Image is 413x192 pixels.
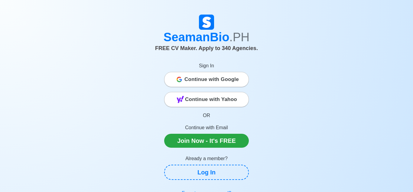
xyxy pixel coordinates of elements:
[184,73,239,86] span: Continue with Google
[164,62,249,69] p: Sign In
[164,92,249,107] button: Continue with Yahoo
[185,93,237,106] span: Continue with Yahoo
[199,15,214,30] img: Logo
[164,72,249,87] button: Continue with Google
[164,165,249,180] a: Log In
[39,30,374,44] h1: SeamanBio
[164,155,249,162] p: Already a member?
[229,30,250,44] span: .PH
[164,124,249,131] p: Continue with Email
[164,112,249,119] p: OR
[155,45,258,51] span: FREE CV Maker. Apply to 340 Agencies.
[164,134,249,148] a: Join Now - It's FREE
